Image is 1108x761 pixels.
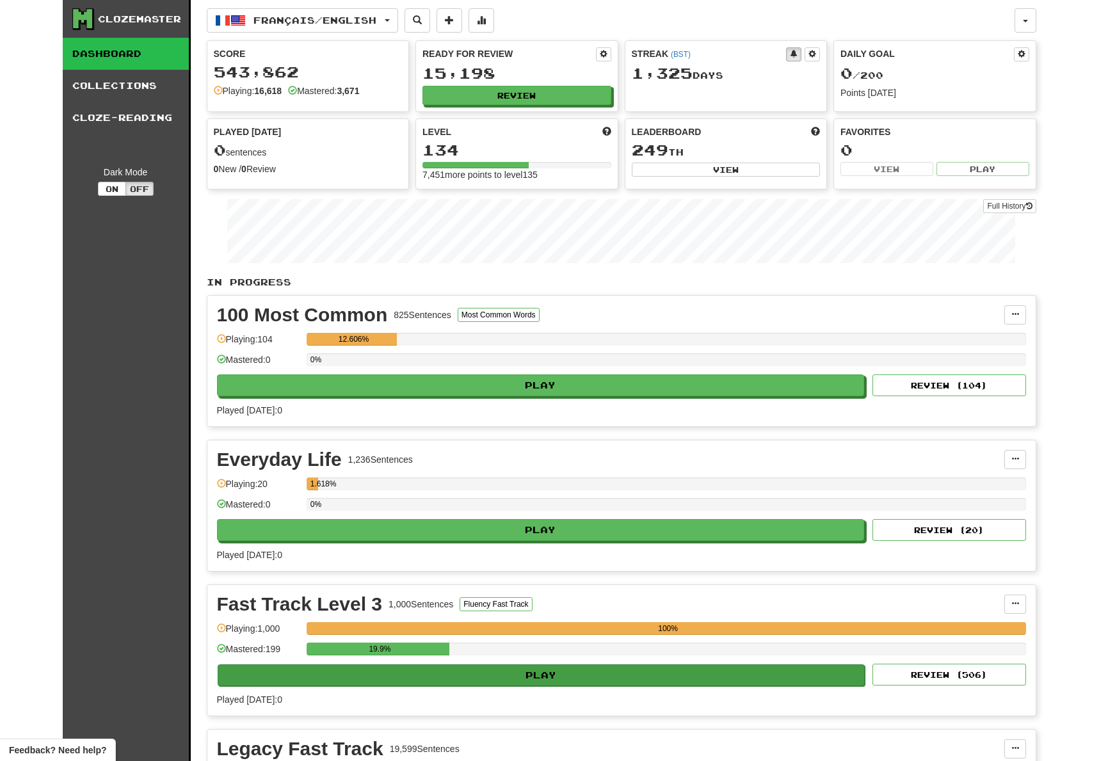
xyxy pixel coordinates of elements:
[218,664,865,686] button: Play
[217,519,865,541] button: Play
[217,498,300,519] div: Mastered: 0
[422,168,611,181] div: 7,451 more points to level 135
[422,47,596,60] div: Ready for Review
[389,598,453,611] div: 1,000 Sentences
[214,125,282,138] span: Played [DATE]
[214,47,403,60] div: Score
[337,86,359,96] strong: 3,671
[217,622,300,643] div: Playing: 1,000
[422,86,611,105] button: Review
[310,333,397,346] div: 12.606%
[811,125,820,138] span: This week in points, UTC
[458,308,540,322] button: Most Common Words
[63,102,189,134] a: Cloze-Reading
[217,550,282,560] span: Played [DATE]: 0
[207,276,1036,289] p: In Progress
[872,519,1026,541] button: Review (20)
[469,8,494,33] button: More stats
[214,64,403,80] div: 543,862
[840,86,1029,99] div: Points [DATE]
[422,65,611,81] div: 15,198
[460,597,532,611] button: Fluency Fast Track
[217,694,282,705] span: Played [DATE]: 0
[98,13,181,26] div: Clozemaster
[288,84,359,97] div: Mastered:
[214,141,226,159] span: 0
[983,199,1036,213] a: Full History
[310,477,318,490] div: 1.618%
[632,64,693,82] span: 1,325
[602,125,611,138] span: Score more points to level up
[217,643,300,664] div: Mastered: 199
[310,643,449,655] div: 19.9%
[217,450,342,469] div: Everyday Life
[840,162,933,176] button: View
[840,64,853,82] span: 0
[394,308,451,321] div: 825 Sentences
[632,141,668,159] span: 249
[840,142,1029,158] div: 0
[872,374,1026,396] button: Review (104)
[840,70,883,81] span: / 200
[671,50,691,59] a: (BST)
[632,142,821,159] div: th
[632,47,787,60] div: Streak
[405,8,430,33] button: Search sentences
[840,125,1029,138] div: Favorites
[422,125,451,138] span: Level
[437,8,462,33] button: Add sentence to collection
[63,38,189,70] a: Dashboard
[125,182,154,196] button: Off
[217,353,300,374] div: Mastered: 0
[217,374,865,396] button: Play
[632,163,821,177] button: View
[632,125,702,138] span: Leaderboard
[98,182,126,196] button: On
[254,86,282,96] strong: 16,618
[207,8,398,33] button: Français/English
[872,664,1026,685] button: Review (506)
[214,84,282,97] div: Playing:
[253,15,376,26] span: Français / English
[936,162,1029,176] button: Play
[214,164,219,174] strong: 0
[72,166,179,179] div: Dark Mode
[241,164,246,174] strong: 0
[310,622,1026,635] div: 100%
[217,333,300,354] div: Playing: 104
[217,477,300,499] div: Playing: 20
[217,405,282,415] span: Played [DATE]: 0
[217,739,383,758] div: Legacy Fast Track
[422,142,611,158] div: 134
[632,65,821,82] div: Day s
[390,742,460,755] div: 19,599 Sentences
[217,305,388,324] div: 100 Most Common
[214,163,403,175] div: New / Review
[9,744,106,757] span: Open feedback widget
[214,142,403,159] div: sentences
[348,453,413,466] div: 1,236 Sentences
[217,595,383,614] div: Fast Track Level 3
[840,47,1014,61] div: Daily Goal
[63,70,189,102] a: Collections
